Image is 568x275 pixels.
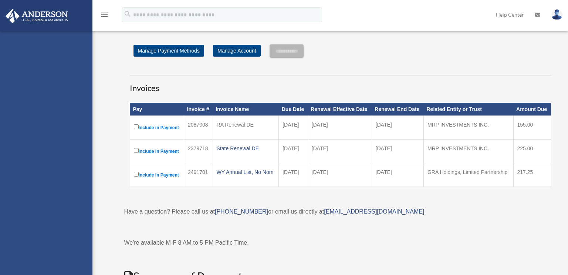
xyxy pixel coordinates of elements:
[423,103,513,115] th: Related Entity or Trust
[324,208,424,215] a: [EMAIL_ADDRESS][DOMAIN_NAME]
[423,115,513,139] td: MRP INVESTMENTS INC.
[217,120,275,130] div: RA Renewal DE
[213,45,260,57] a: Manage Account
[423,139,513,163] td: MRP INVESTMENTS INC.
[308,163,372,187] td: [DATE]
[513,103,551,115] th: Amount Due
[134,172,139,177] input: Include in Payment
[217,143,275,154] div: State Renewal DE
[134,147,180,156] label: Include in Payment
[130,103,184,115] th: Pay
[308,139,372,163] td: [DATE]
[124,207,557,217] p: Have a question? Please call us at or email us directly at
[184,139,213,163] td: 2379718
[372,103,423,115] th: Renewal End Date
[551,9,562,20] img: User Pic
[279,163,308,187] td: [DATE]
[134,124,139,129] input: Include in Payment
[134,170,180,180] label: Include in Payment
[134,123,180,132] label: Include in Payment
[133,45,204,57] a: Manage Payment Methods
[513,115,551,139] td: 155.00
[308,115,372,139] td: [DATE]
[279,115,308,139] td: [DATE]
[372,139,423,163] td: [DATE]
[184,115,213,139] td: 2087008
[279,103,308,115] th: Due Date
[513,139,551,163] td: 225.00
[134,148,139,153] input: Include in Payment
[184,163,213,187] td: 2491701
[213,103,279,115] th: Invoice Name
[217,167,275,177] div: WY Annual List, No Nom
[215,208,268,215] a: [PHONE_NUMBER]
[513,163,551,187] td: 217.25
[372,163,423,187] td: [DATE]
[279,139,308,163] td: [DATE]
[308,103,372,115] th: Renewal Effective Date
[184,103,213,115] th: Invoice #
[100,13,109,19] a: menu
[372,115,423,139] td: [DATE]
[3,9,70,23] img: Anderson Advisors Platinum Portal
[100,10,109,19] i: menu
[124,238,557,248] p: We're available M-F 8 AM to 5 PM Pacific Time.
[130,76,551,94] h3: Invoices
[124,10,132,18] i: search
[423,163,513,187] td: GRA Holdings, Limited Partnership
